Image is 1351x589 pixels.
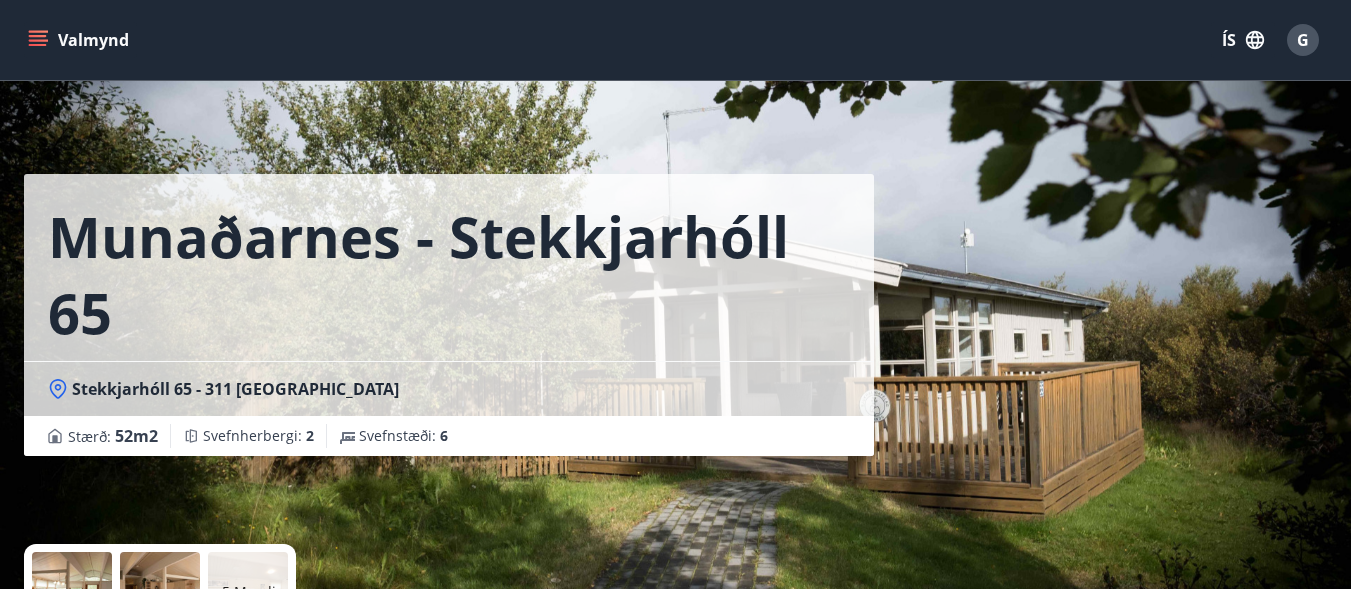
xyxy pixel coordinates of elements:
span: 2 [306,426,314,445]
span: G [1297,29,1309,51]
span: Stærð : [68,424,158,448]
span: Svefnstæði : [359,426,448,446]
span: 6 [440,426,448,445]
h1: Munaðarnes - Stekkjarhóll 65 [48,198,850,350]
button: menu [24,22,137,58]
span: Svefnherbergi : [203,426,314,446]
button: ÍS [1211,22,1275,58]
span: Stekkjarhóll 65 - 311 [GEOGRAPHIC_DATA] [72,378,399,400]
button: G [1279,16,1327,64]
span: 52 m2 [115,425,158,447]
